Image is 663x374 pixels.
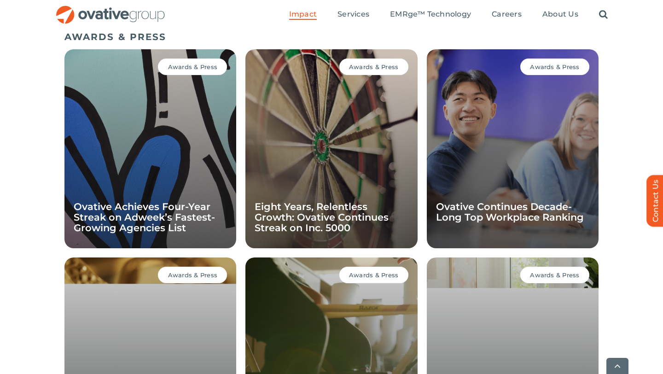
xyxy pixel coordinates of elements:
a: Eight Years, Relentless Growth: Ovative Continues Streak on Inc. 5000 [255,201,389,234]
a: Careers [492,10,522,20]
a: Ovative Achieves Four-Year Streak on Adweek’s Fastest-Growing Agencies List [74,201,215,234]
a: OG_Full_horizontal_RGB [55,5,166,13]
span: EMRge™ Technology [390,10,471,19]
span: About Us [542,10,578,19]
span: Impact [289,10,317,19]
a: Search [599,10,608,20]
h5: AWARDS & PRESS [64,31,599,42]
a: About Us [542,10,578,20]
span: Services [337,10,369,19]
a: Impact [289,10,317,20]
a: EMRge™ Technology [390,10,471,20]
span: Careers [492,10,522,19]
a: Ovative Continues Decade-Long Top Workplace Ranking [436,201,584,223]
a: Services [337,10,369,20]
